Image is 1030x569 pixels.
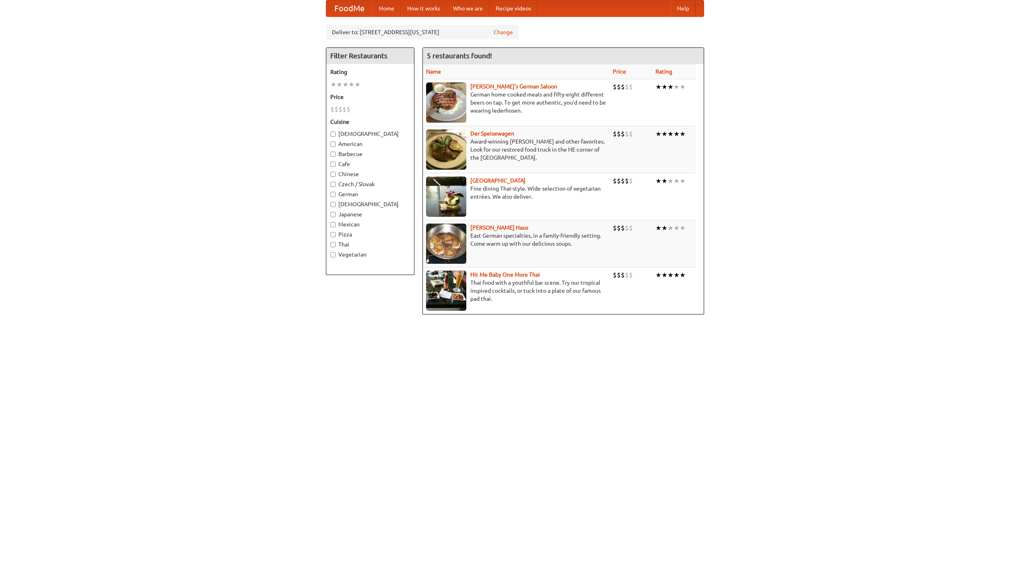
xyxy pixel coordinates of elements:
[667,224,674,232] li: ★
[617,82,621,91] li: $
[470,177,525,184] a: [GEOGRAPHIC_DATA]
[346,105,350,114] li: $
[330,118,410,126] h5: Cuisine
[625,177,629,185] li: $
[330,220,410,228] label: Mexican
[629,271,633,279] li: $
[625,129,629,138] li: $
[621,271,625,279] li: $
[330,152,336,157] input: Barbecue
[330,80,336,89] li: ★
[617,129,621,138] li: $
[426,279,606,303] p: Thai food with a youthful bar scene. Try our tropical inspired cocktails, or tuck into a plate of...
[661,82,667,91] li: ★
[330,182,336,187] input: Czech / Slovak
[338,105,342,114] li: $
[494,28,513,36] a: Change
[629,224,633,232] li: $
[330,68,410,76] h5: Rating
[470,224,528,231] b: [PERSON_NAME] Haus
[330,105,334,114] li: $
[674,129,680,138] li: ★
[330,232,336,237] input: Pizza
[401,0,447,16] a: How it works
[621,224,625,232] li: $
[326,25,519,39] div: Deliver to: [STREET_ADDRESS][US_STATE]
[427,52,492,60] ng-pluralize: 5 restaurants found!
[373,0,401,16] a: Home
[354,80,360,89] li: ★
[330,142,336,147] input: American
[613,177,617,185] li: $
[617,177,621,185] li: $
[613,224,617,232] li: $
[330,202,336,207] input: [DEMOGRAPHIC_DATA]
[426,232,606,248] p: East German specialties, in a family-friendly setting. Come warm up with our delicious soups.
[330,212,336,217] input: Japanese
[629,82,633,91] li: $
[680,129,686,138] li: ★
[613,82,617,91] li: $
[470,83,557,90] a: [PERSON_NAME]'s German Saloon
[671,0,696,16] a: Help
[330,252,336,257] input: Vegetarian
[674,177,680,185] li: ★
[667,82,674,91] li: ★
[330,222,336,227] input: Mexican
[655,82,661,91] li: ★
[661,129,667,138] li: ★
[655,68,672,75] a: Rating
[621,129,625,138] li: $
[330,251,410,259] label: Vegetarian
[426,224,466,264] img: kohlhaus.jpg
[426,129,466,170] img: speisewagen.jpg
[674,224,680,232] li: ★
[330,242,336,247] input: Thai
[655,177,661,185] li: ★
[330,162,336,167] input: Cafe
[342,80,348,89] li: ★
[661,224,667,232] li: ★
[426,177,466,217] img: satay.jpg
[489,0,538,16] a: Recipe videos
[330,190,410,198] label: German
[426,90,606,115] p: German home-cooked meals and fifty-eight different beers on tap. To get more authentic, you'd nee...
[680,224,686,232] li: ★
[348,80,354,89] li: ★
[661,271,667,279] li: ★
[330,240,410,249] label: Thai
[617,271,621,279] li: $
[426,185,606,201] p: Fine dining Thai-style. Wide selection of vegetarian entrées. We also deliver.
[330,170,410,178] label: Chinese
[625,224,629,232] li: $
[667,129,674,138] li: ★
[613,68,626,75] a: Price
[330,93,410,101] h5: Price
[426,138,606,162] p: Award-winning [PERSON_NAME] and other favorites. Look for our restored food truck in the NE corne...
[330,192,336,197] input: German
[426,82,466,123] img: esthers.jpg
[334,105,338,114] li: $
[680,271,686,279] li: ★
[330,160,410,168] label: Cafe
[674,82,680,91] li: ★
[330,180,410,188] label: Czech / Slovak
[336,80,342,89] li: ★
[680,82,686,91] li: ★
[330,200,410,208] label: [DEMOGRAPHIC_DATA]
[629,177,633,185] li: $
[330,131,336,137] input: [DEMOGRAPHIC_DATA]
[655,224,661,232] li: ★
[667,271,674,279] li: ★
[470,130,514,137] b: Der Speisewagen
[655,271,661,279] li: ★
[330,150,410,158] label: Barbecue
[330,172,336,177] input: Chinese
[330,230,410,238] label: Pizza
[342,105,346,114] li: $
[621,177,625,185] li: $
[680,177,686,185] li: ★
[326,48,414,64] h4: Filter Restaurants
